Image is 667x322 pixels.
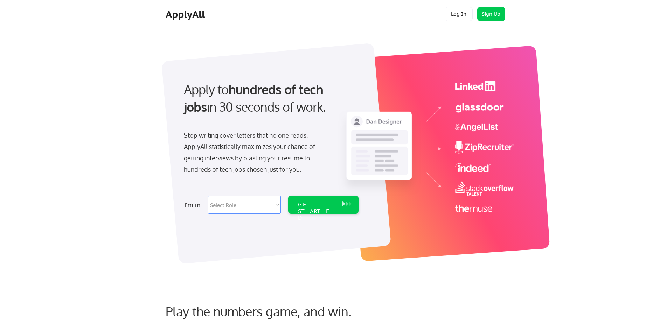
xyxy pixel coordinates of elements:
div: Stop writing cover letters that no one reads. ApplyAll statistically maximizes your chance of get... [184,130,328,175]
button: Sign Up [477,7,505,21]
div: I'm in [184,199,204,210]
strong: hundreds of tech jobs [184,81,326,115]
div: ApplyAll [166,8,207,20]
button: Log In [445,7,473,21]
div: Apply to in 30 seconds of work. [184,81,356,116]
div: Play the numbers game, and win. [166,304,383,319]
div: GET STARTED [298,201,335,221]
